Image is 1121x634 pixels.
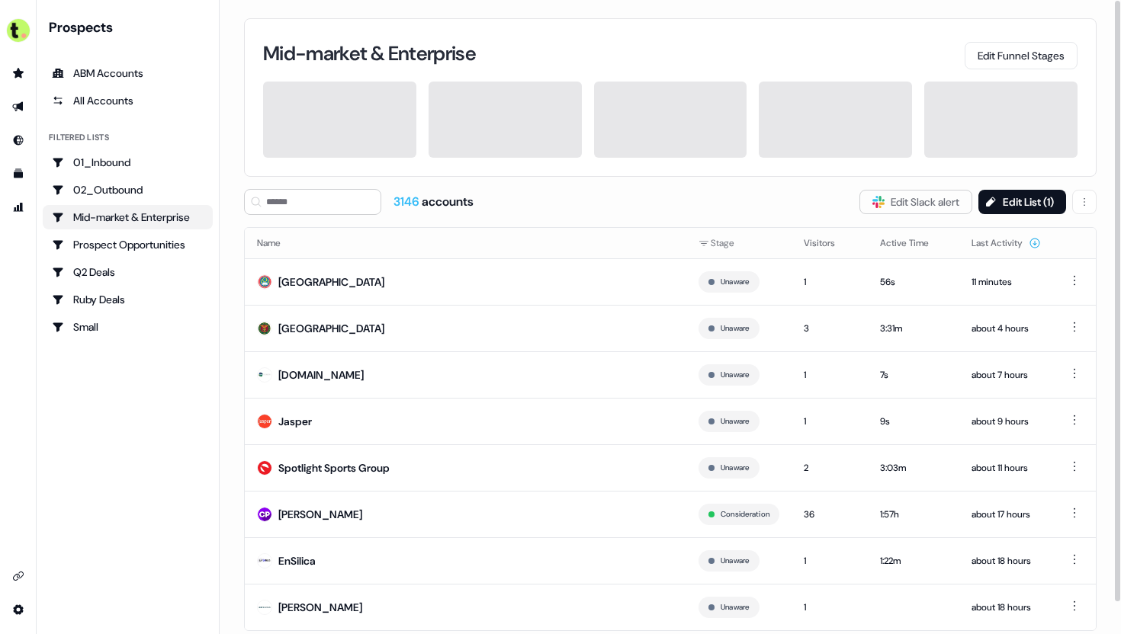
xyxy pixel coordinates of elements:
[393,194,474,210] div: accounts
[804,229,853,257] button: Visitors
[49,131,109,144] div: Filtered lists
[6,61,31,85] a: Go to prospects
[804,414,856,429] div: 1
[721,368,750,382] button: Unaware
[52,319,204,335] div: Small
[278,507,362,522] div: [PERSON_NAME]
[278,321,384,336] div: [GEOGRAPHIC_DATA]
[43,205,213,229] a: Go to Mid-market & Enterprise
[804,367,856,383] div: 1
[972,274,1041,290] div: 11 minutes
[880,414,947,429] div: 9s
[52,66,204,81] div: ABM Accounts
[721,600,750,614] button: Unaware
[263,43,476,63] h3: Mid-market & Enterprise
[721,554,750,568] button: Unaware
[880,460,947,475] div: 3:03m
[43,61,213,85] a: ABM Accounts
[804,553,856,568] div: 1
[52,210,204,225] div: Mid-market & Enterprise
[721,508,769,521] button: Consideration
[699,235,779,251] div: Stage
[278,274,384,290] div: [GEOGRAPHIC_DATA]
[721,461,750,475] button: Unaware
[278,367,364,383] div: [DOMAIN_NAME]
[972,414,1041,429] div: about 9 hours
[972,507,1041,522] div: about 17 hours
[972,321,1041,336] div: about 4 hours
[393,194,422,210] span: 3146
[52,155,204,170] div: 01_Inbound
[52,182,204,197] div: 02_Outbound
[880,274,947,290] div: 56s
[6,94,31,119] a: Go to outbound experience
[278,460,390,475] div: Spotlight Sports Group
[972,553,1041,568] div: about 18 hours
[6,162,31,186] a: Go to templates
[6,128,31,152] a: Go to Inbound
[804,600,856,615] div: 1
[972,460,1041,475] div: about 11 hours
[880,553,947,568] div: 1:22m
[43,150,213,175] a: Go to 01_Inbound
[859,190,972,214] button: Edit Slack alert
[721,275,750,289] button: Unaware
[6,597,31,622] a: Go to integrations
[804,321,856,336] div: 3
[52,237,204,252] div: Prospect Opportunities
[880,507,947,522] div: 1:57h
[721,322,750,335] button: Unaware
[278,414,312,429] div: Jasper
[49,18,213,37] div: Prospects
[52,292,204,307] div: Ruby Deals
[972,229,1041,257] button: Last Activity
[43,232,213,257] a: Go to Prospect Opportunities
[43,315,213,339] a: Go to Small
[965,42,1078,69] button: Edit Funnel Stages
[880,229,947,257] button: Active Time
[804,460,856,475] div: 2
[978,190,1066,214] button: Edit List (1)
[804,507,856,522] div: 36
[278,600,362,615] div: [PERSON_NAME]
[52,264,204,280] div: Q2 Deals
[43,287,213,312] a: Go to Ruby Deals
[245,228,686,258] th: Name
[43,260,213,284] a: Go to Q2 Deals
[804,274,856,290] div: 1
[278,553,316,568] div: EnSilica
[52,93,204,108] div: All Accounts
[972,367,1041,383] div: about 7 hours
[6,564,31,588] a: Go to integrations
[43,178,213,202] a: Go to 02_Outbound
[43,88,213,113] a: All accounts
[6,195,31,219] a: Go to attribution
[972,600,1041,615] div: about 18 hours
[880,367,947,383] div: 7s
[721,415,750,428] button: Unaware
[880,321,947,336] div: 3:31m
